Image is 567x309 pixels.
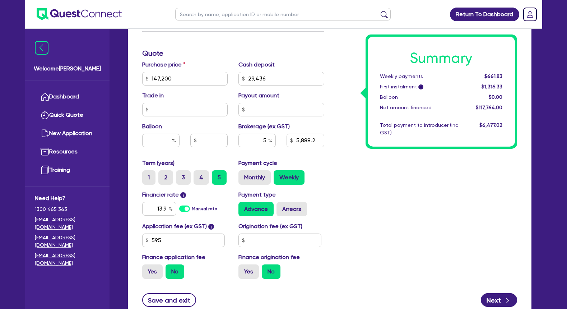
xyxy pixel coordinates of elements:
[142,190,186,199] label: Financier rate
[238,170,271,185] label: Monthly
[212,170,227,185] label: 5
[142,60,185,69] label: Purchase price
[479,122,502,128] span: $6,477.02
[35,234,100,249] a: [EMAIL_ADDRESS][DOMAIN_NAME]
[194,170,209,185] label: 4
[142,222,207,231] label: Application fee (ex GST)
[35,88,100,106] a: Dashboard
[238,190,276,199] label: Payment type
[484,73,502,79] span: $661.83
[142,170,155,185] label: 1
[34,64,101,73] span: Welcome [PERSON_NAME]
[41,111,49,119] img: quick-quote
[238,253,300,262] label: Finance origination fee
[35,143,100,161] a: Resources
[238,122,290,131] label: Brokerage (ex GST)
[176,170,191,185] label: 3
[37,8,122,20] img: quest-connect-logo-blue
[238,264,259,279] label: Yes
[35,124,100,143] a: New Application
[276,202,307,216] label: Arrears
[35,41,48,55] img: icon-menu-close
[142,49,324,57] h3: Quote
[489,94,502,100] span: $0.00
[238,159,277,167] label: Payment cycle
[35,106,100,124] a: Quick Quote
[35,252,100,267] a: [EMAIL_ADDRESS][DOMAIN_NAME]
[35,216,100,231] a: [EMAIL_ADDRESS][DOMAIN_NAME]
[192,206,217,212] label: Manual rate
[35,161,100,179] a: Training
[142,293,196,307] button: Save and exit
[375,121,464,137] div: Total payment to introducer (inc GST)
[238,222,302,231] label: Origination fee (ex GST)
[41,147,49,156] img: resources
[166,264,184,279] label: No
[142,122,162,131] label: Balloon
[142,253,205,262] label: Finance application fee
[450,8,519,21] a: Return To Dashboard
[142,159,175,167] label: Term (years)
[35,206,100,213] span: 1300 465 363
[41,166,49,174] img: training
[380,50,503,67] h1: Summary
[41,129,49,138] img: new-application
[35,194,100,203] span: Need Help?
[175,8,391,20] input: Search by name, application ID or mobile number...
[238,202,274,216] label: Advance
[208,224,214,230] span: i
[418,85,423,90] span: i
[142,264,163,279] label: Yes
[375,93,464,101] div: Balloon
[375,104,464,111] div: Net amount financed
[262,264,280,279] label: No
[481,293,517,307] button: Next
[476,105,502,110] span: $117,764.00
[238,91,279,100] label: Payout amount
[521,5,539,24] a: Dropdown toggle
[274,170,305,185] label: Weekly
[375,73,464,80] div: Weekly payments
[158,170,173,185] label: 2
[180,192,186,198] span: i
[482,84,502,89] span: $1,316.33
[238,60,275,69] label: Cash deposit
[375,83,464,91] div: First instalment
[142,91,164,100] label: Trade in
